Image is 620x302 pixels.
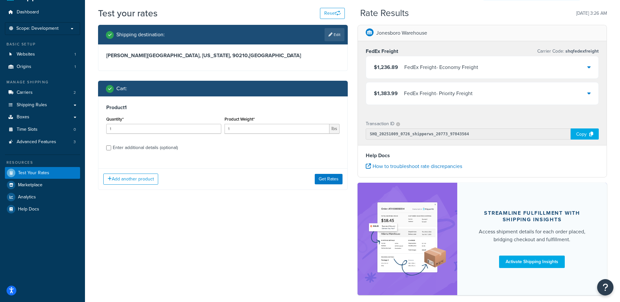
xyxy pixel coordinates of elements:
[499,256,565,268] a: Activate Shipping Insights
[5,79,80,85] div: Manage Shipping
[75,52,76,57] span: 1
[315,174,343,184] button: Get Rates
[5,136,80,148] a: Advanced Features3
[329,124,340,134] span: lbs
[18,207,39,212] span: Help Docs
[103,174,158,185] button: Add another product
[17,9,39,15] span: Dashboard
[106,104,340,111] h3: Product 1
[75,64,76,70] span: 1
[367,193,447,285] img: feature-image-si-e24932ea9b9fcd0ff835db86be1ff8d589347e8876e1638d903ea230a36726be.png
[5,203,80,215] a: Help Docs
[17,64,31,70] span: Origins
[5,136,80,148] li: Advanced Features
[18,182,42,188] span: Marketplace
[5,99,80,111] a: Shipping Rules
[5,61,80,73] li: Origins
[374,90,398,97] span: $1,383.99
[5,179,80,191] a: Marketplace
[5,6,80,18] a: Dashboard
[404,63,478,72] div: FedEx Freight - Economy Freight
[16,26,59,31] span: Scope: Development
[116,32,165,38] h2: Shipping destination :
[106,52,340,59] h3: [PERSON_NAME][GEOGRAPHIC_DATA], [US_STATE], 90210 , [GEOGRAPHIC_DATA]
[17,102,47,108] span: Shipping Rules
[537,47,599,56] p: Carrier Code:
[5,160,80,165] div: Resources
[366,48,398,55] h3: FedEx Freight
[5,48,80,60] a: Websites1
[5,42,80,47] div: Basic Setup
[325,28,344,41] a: Edit
[564,48,599,55] span: shqfedexfreight
[366,152,599,159] h4: Help Docs
[106,124,221,134] input: 0
[17,90,33,95] span: Carriers
[116,86,127,92] h2: Cart :
[473,210,591,223] div: Streamline Fulfillment with Shipping Insights
[374,63,398,71] span: $1,236.89
[18,170,49,176] span: Test Your Rates
[366,162,462,170] a: How to troubleshoot rate discrepancies
[571,128,599,140] div: Copy
[17,139,56,145] span: Advanced Features
[5,124,80,136] a: Time Slots0
[17,52,35,57] span: Websites
[17,114,29,120] span: Boxes
[98,7,158,20] h1: Test your rates
[74,139,76,145] span: 3
[5,124,80,136] li: Time Slots
[5,167,80,179] a: Test Your Rates
[74,127,76,132] span: 0
[17,127,38,132] span: Time Slots
[5,48,80,60] li: Websites
[106,117,124,122] label: Quantity*
[366,119,394,128] p: Transaction ID
[360,8,409,18] h2: Rate Results
[376,28,427,38] p: Jonesboro Warehouse
[320,8,345,19] button: Reset
[18,194,36,200] span: Analytics
[597,279,613,295] button: Open Resource Center
[473,228,591,243] div: Access shipment details for each order placed, bridging checkout and fulfillment.
[113,143,178,152] div: Enter additional details (optional)
[5,61,80,73] a: Origins1
[5,111,80,123] a: Boxes
[5,87,80,99] a: Carriers2
[225,124,329,134] input: 0.00
[225,117,255,122] label: Product Weight*
[106,145,111,150] input: Enter additional details (optional)
[5,87,80,99] li: Carriers
[74,90,76,95] span: 2
[404,89,473,98] div: FedEx Freight - Priority Freight
[5,191,80,203] a: Analytics
[576,9,607,18] p: [DATE] 3:26 AM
